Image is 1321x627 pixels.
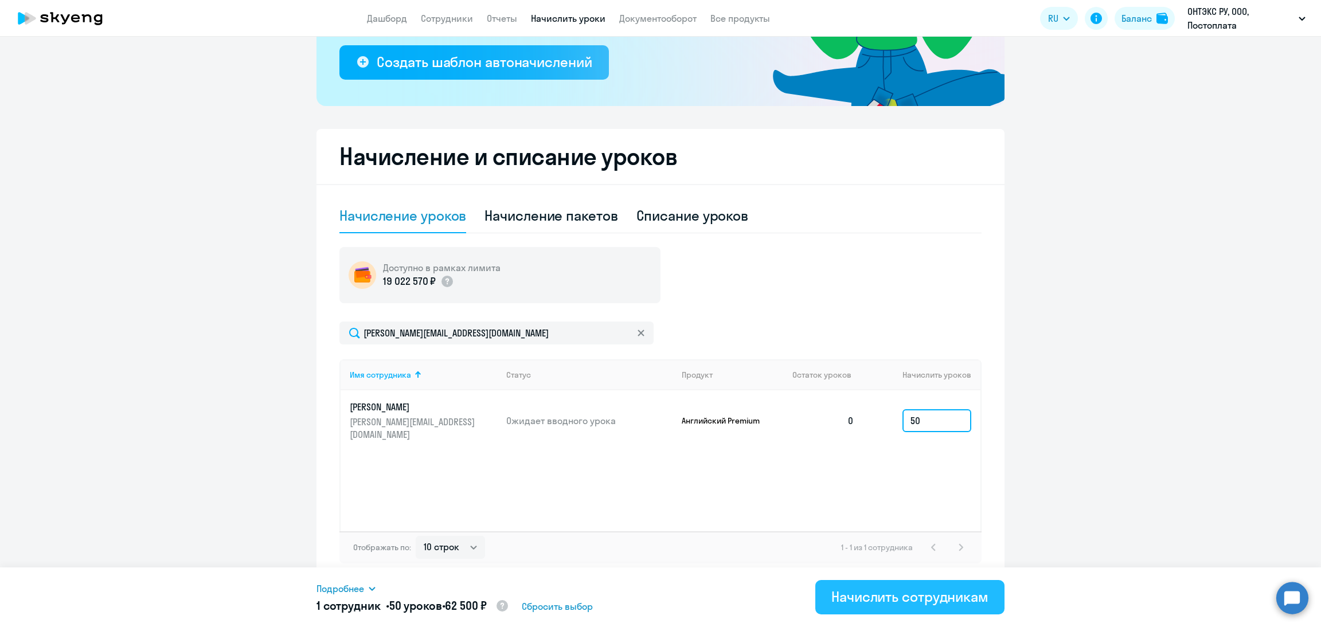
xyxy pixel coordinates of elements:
div: Статус [506,370,673,380]
img: wallet-circle.png [349,261,376,289]
h5: Доступно в рамках лимита [383,261,501,274]
div: Начислить сотрудникам [831,587,988,606]
p: 19 022 570 ₽ [383,274,436,289]
span: Подробнее [316,582,364,595]
a: Отчеты [487,13,517,24]
a: Начислить уроки [531,13,605,24]
div: Создать шаблон автоначислений [377,53,592,71]
a: Документооборот [619,13,697,24]
div: Начисление пакетов [484,206,617,225]
p: Английский Premium [682,416,768,426]
button: ОНТЭКС РУ, ООО, Постоплата [1182,5,1311,32]
button: Балансbalance [1115,7,1175,30]
p: [PERSON_NAME][EMAIL_ADDRESS][DOMAIN_NAME] [350,416,478,441]
span: RU [1048,11,1058,25]
span: Отображать по: [353,542,411,552]
button: RU [1040,7,1078,30]
p: Ожидает вводного урока [506,414,673,427]
td: 0 [783,390,863,451]
div: Статус [506,370,531,380]
button: Начислить сотрудникам [815,580,1005,614]
div: Баланс [1121,11,1152,25]
span: 50 уроков [389,598,442,613]
div: Продукт [682,370,784,380]
img: balance [1156,13,1168,24]
span: Сбросить выбор [522,599,593,613]
th: Начислить уроков [863,359,980,390]
h2: Начисление и списание уроков [339,143,982,170]
div: Имя сотрудника [350,370,411,380]
span: 62 500 ₽ [445,598,487,613]
a: [PERSON_NAME][PERSON_NAME][EMAIL_ADDRESS][DOMAIN_NAME] [350,401,497,441]
div: Списание уроков [636,206,749,225]
a: Сотрудники [421,13,473,24]
span: 1 - 1 из 1 сотрудника [841,542,913,552]
div: Продукт [682,370,713,380]
div: Начисление уроков [339,206,466,225]
input: Поиск по имени, email, продукту или статусу [339,322,654,344]
a: Все продукты [710,13,770,24]
div: Имя сотрудника [350,370,497,380]
a: Дашборд [367,13,407,24]
button: Создать шаблон автоначислений [339,45,609,80]
div: Остаток уроков [792,370,863,380]
p: [PERSON_NAME] [350,401,478,413]
h5: 1 сотрудник • • [316,598,509,615]
p: ОНТЭКС РУ, ООО, Постоплата [1187,5,1294,32]
span: Остаток уроков [792,370,851,380]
